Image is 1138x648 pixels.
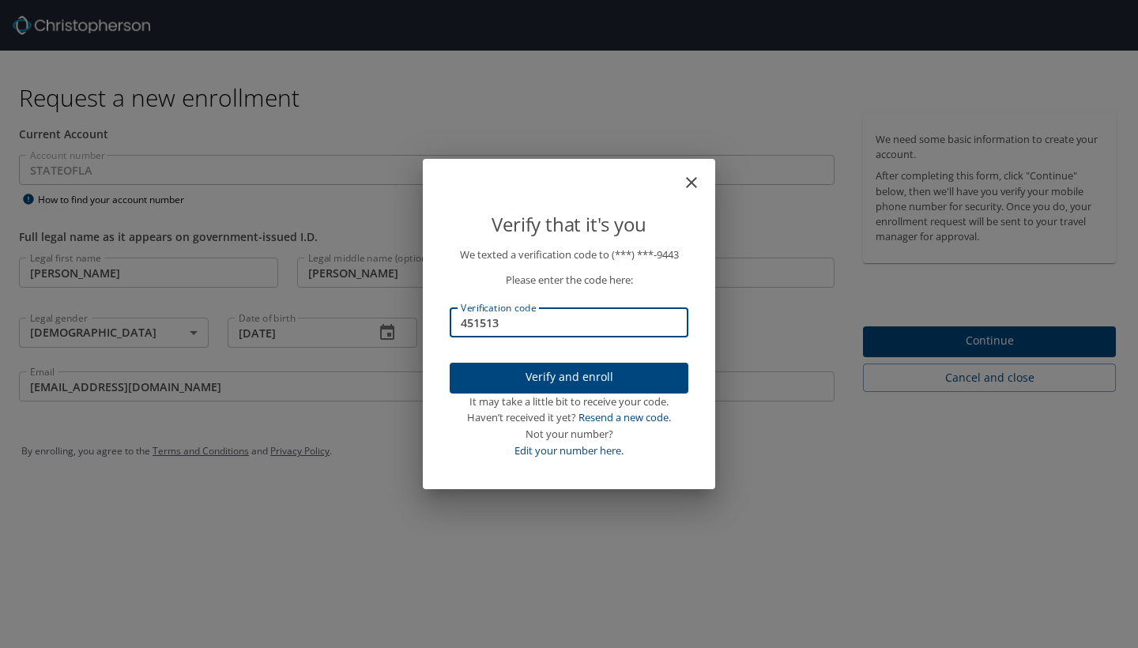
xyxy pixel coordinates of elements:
div: It may take a little bit to receive your code. [450,394,688,410]
button: Verify and enroll [450,363,688,394]
p: Please enter the code here: [450,272,688,288]
div: Not your number? [450,426,688,443]
div: Haven’t received it yet? [450,409,688,426]
p: Verify that it's you [450,209,688,239]
button: close [690,165,709,184]
a: Resend a new code. [578,410,671,424]
a: Edit your number here. [514,443,624,458]
p: We texted a verification code to (***) ***- 9443 [450,247,688,263]
span: Verify and enroll [462,367,676,387]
